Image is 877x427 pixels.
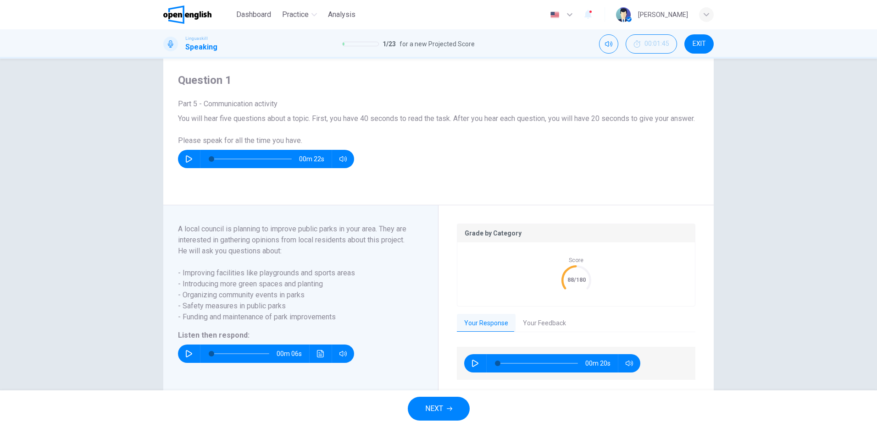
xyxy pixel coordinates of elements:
[282,9,309,20] span: Practice
[178,290,412,301] span: - Organizing community events in parks
[585,354,618,372] span: 00m 20s
[236,9,271,20] span: Dashboard
[324,6,359,23] button: Analysis
[178,136,302,145] span: Please speak for all the time you have.
[178,330,412,341] h6: Listen then respond:
[163,5,233,24] a: OpenEnglish logo
[465,230,688,237] p: Grade by Category
[178,114,695,123] span: You will hear five questions about a topic. First, you have 40 seconds to read the task. After yo...
[457,314,695,333] div: basic tabs example
[567,276,585,283] text: 88/180
[278,6,321,23] button: Practice
[626,34,677,54] button: 00:01:45
[178,224,412,246] span: A local council is planning to improve public parks in your area. They are interested in gatherin...
[400,38,475,49] span: for a new Projected Score
[328,9,355,20] span: Analysis
[684,34,714,54] button: EXIT
[644,40,669,48] span: 00:01:45
[616,7,631,22] img: Profile picture
[638,9,688,20] div: [PERSON_NAME]
[178,312,412,323] span: - Funding and maintenance of park improvements
[178,246,412,257] span: He will ask you questions about:
[599,34,618,54] div: Mute
[457,314,516,333] button: Your Response
[277,345,309,363] span: 00m 06s
[693,40,706,48] span: EXIT
[178,73,699,88] h4: Question 1
[178,279,412,290] span: - Introducing more green spaces and planting
[408,397,470,421] button: NEXT
[178,99,278,108] span: Part 5 - Communication activity
[299,150,332,168] span: 00m 22s
[569,257,583,263] span: Score
[233,6,275,23] button: Dashboard
[313,345,328,363] button: Click to see the audio transcription
[178,268,412,279] span: - Improving facilities like playgrounds and sports areas
[425,402,443,415] span: NEXT
[549,11,561,18] img: en
[516,314,573,333] button: Your Feedback
[185,35,208,42] span: Linguaskill
[163,5,211,24] img: OpenEnglish logo
[178,301,412,312] span: - Safety measures in public parks
[185,42,217,53] h1: Speaking
[383,38,396,49] span: 1 / 23
[626,34,677,54] div: Hide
